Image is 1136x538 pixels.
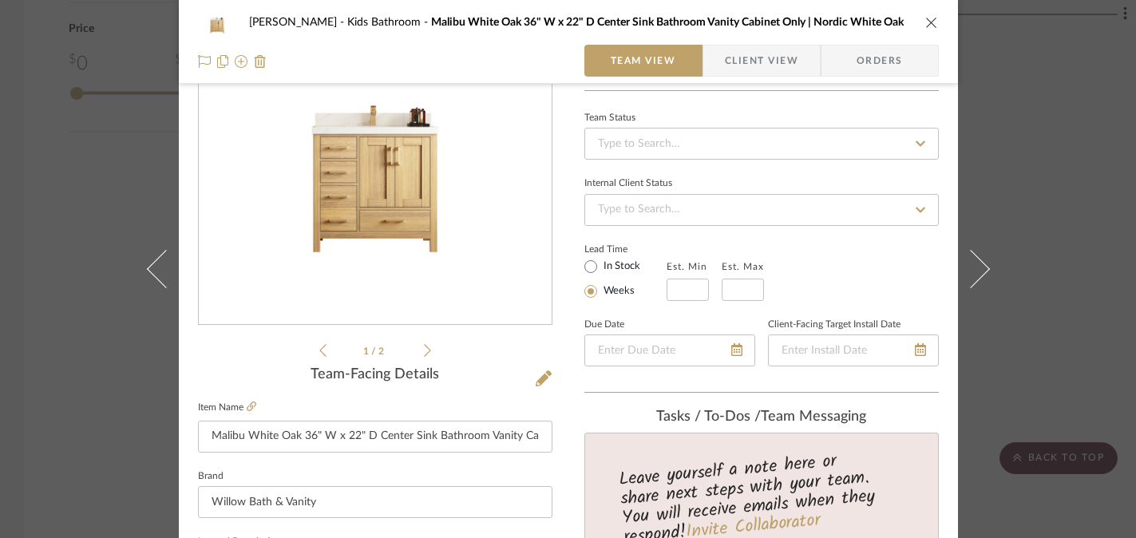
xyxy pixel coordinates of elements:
[198,486,552,518] input: Enter Brand
[584,334,755,366] input: Enter Due Date
[584,114,635,122] div: Team Status
[600,259,640,274] label: In Stock
[924,15,939,30] button: close
[198,401,256,414] label: Item Name
[198,421,552,453] input: Enter Item Name
[768,334,939,366] input: Enter Install Date
[198,6,236,38] img: 9484ffdd-76fc-47c6-8e8d-41c9f0052805_48x40.jpg
[347,17,431,28] span: Kids Bathroom
[363,346,371,356] span: 1
[768,321,900,329] label: Client-Facing Target Install Date
[656,409,761,424] span: Tasks / To-Dos /
[198,366,552,384] div: Team-Facing Details
[584,128,939,160] input: Type to Search…
[584,409,939,426] div: team Messaging
[378,346,386,356] span: 2
[839,45,920,77] span: Orders
[431,17,904,28] span: Malibu White Oak 36" W x 22" D Center Sink Bathroom Vanity Cabinet Only | Nordic White Oak
[667,261,707,272] label: Est. Min
[584,256,667,301] mat-radio-group: Select item type
[584,194,939,226] input: Type to Search…
[584,321,624,329] label: Due Date
[198,473,224,481] label: Brand
[584,242,667,256] label: Lead Time
[254,55,267,68] img: Remove from project
[725,45,798,77] span: Client View
[722,261,764,272] label: Est. Max
[199,19,552,284] div: 0
[371,346,378,356] span: /
[600,284,635,299] label: Weeks
[199,19,552,284] img: 9484ffdd-76fc-47c6-8e8d-41c9f0052805_436x436.jpg
[611,45,676,77] span: Team View
[249,17,347,28] span: [PERSON_NAME]
[584,180,672,188] div: Internal Client Status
